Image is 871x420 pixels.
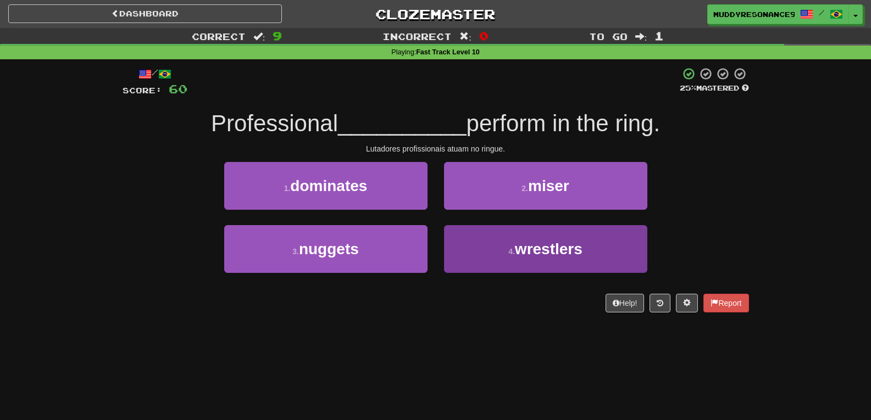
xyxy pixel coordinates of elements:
span: 60 [169,82,187,96]
a: Dashboard [8,4,282,23]
button: 3.nuggets [224,225,428,273]
button: Round history (alt+y) [650,294,670,312]
span: : [253,32,265,41]
a: Clozemaster [298,4,572,24]
span: : [635,32,647,41]
span: __________ [338,110,467,136]
strong: Fast Track Level 10 [416,48,480,56]
small: 1 . [284,184,291,193]
span: dominates [290,177,367,194]
span: Incorrect [382,31,452,42]
span: Professional [211,110,338,136]
span: Score: [123,86,162,95]
span: 1 [654,29,664,42]
span: To go [589,31,628,42]
button: 1.dominates [224,162,428,210]
small: 4 . [508,247,515,256]
span: nuggets [299,240,359,257]
button: 2.miser [444,162,647,210]
small: 3 . [292,247,299,256]
span: 0 [479,29,489,42]
a: MuddyResonance9166 / [707,4,849,24]
span: Correct [192,31,246,42]
span: 25 % [680,83,696,92]
button: Report [703,294,748,312]
button: 4.wrestlers [444,225,647,273]
span: miser [528,177,569,194]
small: 2 . [522,184,528,193]
div: / [123,67,187,81]
span: / [819,9,824,16]
button: Help! [606,294,645,312]
span: MuddyResonance9166 [713,9,795,19]
span: 9 [273,29,282,42]
span: : [459,32,471,41]
span: wrestlers [515,240,582,257]
div: Lutadores profissionais atuam no ringue. [123,143,749,154]
span: perform in the ring. [467,110,661,136]
div: Mastered [680,83,749,93]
